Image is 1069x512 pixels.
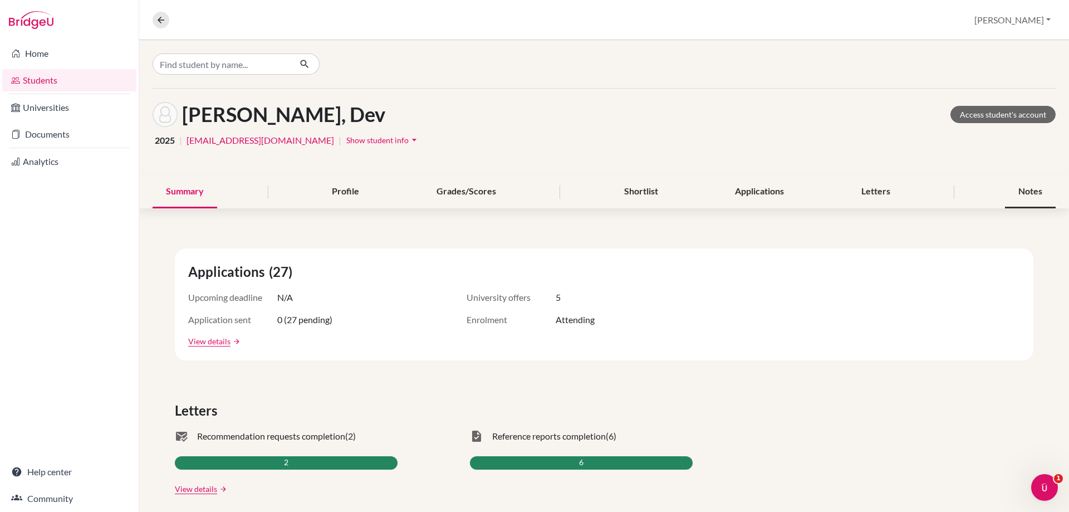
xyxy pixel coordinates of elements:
[969,9,1056,31] button: [PERSON_NAME]
[423,175,509,208] div: Grades/Scores
[155,134,175,147] span: 2025
[950,106,1056,123] a: Access student's account
[277,291,293,304] span: N/A
[722,175,797,208] div: Applications
[277,313,332,326] span: 0 (27 pending)
[611,175,671,208] div: Shortlist
[153,53,291,75] input: Find student by name...
[269,262,297,282] span: (27)
[175,430,188,443] span: mark_email_read
[556,313,595,326] span: Attending
[2,461,136,483] a: Help center
[197,430,345,443] span: Recommendation requests completion
[606,430,616,443] span: (6)
[492,430,606,443] span: Reference reports completion
[339,134,341,147] span: |
[409,134,420,145] i: arrow_drop_down
[470,430,483,443] span: task
[231,338,241,345] a: arrow_forward
[1005,175,1056,208] div: Notes
[1031,474,1058,501] iframe: Intercom live chat
[346,135,409,145] span: Show student info
[175,483,217,495] a: View details
[2,69,136,91] a: Students
[9,11,53,29] img: Bridge-U
[848,175,904,208] div: Letters
[556,291,561,304] span: 5
[188,335,231,347] a: View details
[153,175,217,208] div: Summary
[2,42,136,65] a: Home
[188,262,269,282] span: Applications
[284,456,288,470] span: 2
[2,150,136,173] a: Analytics
[188,291,277,304] span: Upcoming deadline
[1054,474,1063,483] span: 1
[318,175,372,208] div: Profile
[182,103,385,126] h1: [PERSON_NAME], Dev
[579,456,583,470] span: 6
[179,134,182,147] span: |
[187,134,334,147] a: [EMAIL_ADDRESS][DOMAIN_NAME]
[217,485,227,493] a: arrow_forward
[188,313,277,326] span: Application sent
[346,131,420,149] button: Show student infoarrow_drop_down
[153,102,178,127] img: Dev Vohra's avatar
[2,487,136,510] a: Community
[467,313,556,326] span: Enrolment
[2,123,136,145] a: Documents
[345,430,356,443] span: (2)
[2,96,136,119] a: Universities
[175,401,222,421] span: Letters
[467,291,556,304] span: University offers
